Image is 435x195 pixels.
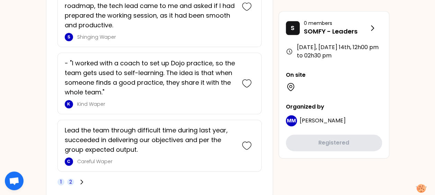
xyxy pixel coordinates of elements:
p: Lead the team through difficult time during last year, succeeded in delivering our objectives and... [65,126,235,155]
p: - "I worked with a coach to set up Dojo practice, so the team gets used to self-learning. The ide... [65,58,235,97]
div: Ouvrir le chat [5,171,24,190]
p: On site [286,71,382,79]
p: C [67,159,70,164]
p: Kind Waper [77,101,235,108]
p: S [291,23,294,33]
div: [DATE], [DATE] 14th , 12h00 pm to 02h30 pm [286,43,382,60]
p: Shinging Waper [77,34,235,40]
p: Organized by [286,103,382,111]
span: [PERSON_NAME] [300,117,346,124]
p: MM [287,117,296,124]
p: S [67,34,70,40]
p: Careful Waper [77,158,235,165]
button: Registered [286,134,382,151]
p: 0 members [304,20,368,27]
p: K [67,101,70,107]
span: 2 [69,178,72,185]
p: SOMFY - Leaders [304,27,368,36]
span: 1 [60,178,62,185]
